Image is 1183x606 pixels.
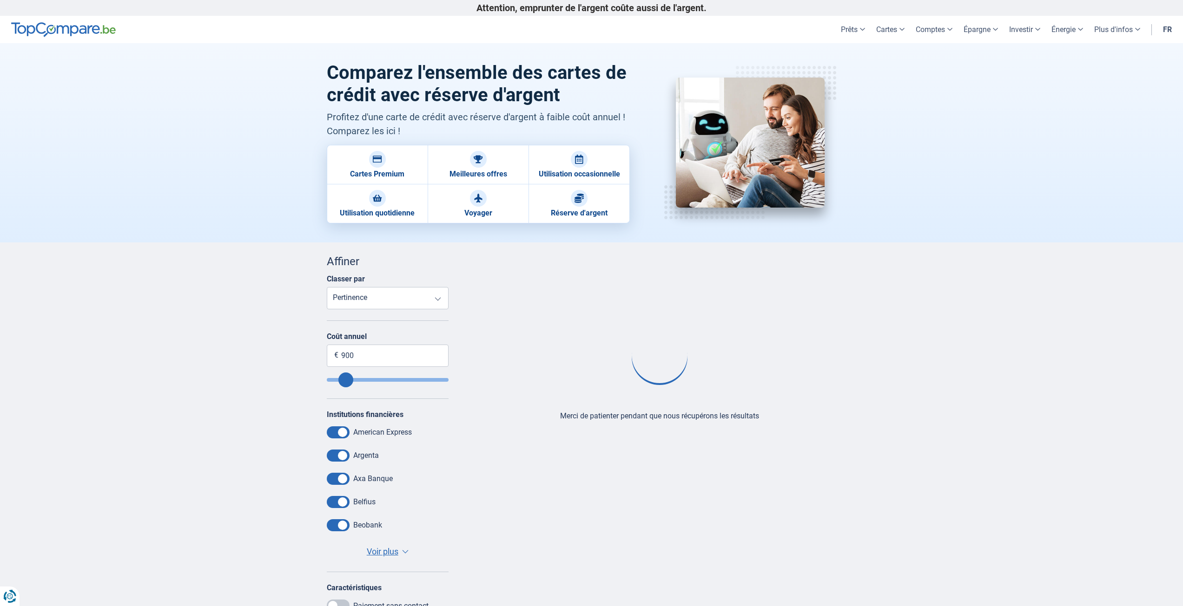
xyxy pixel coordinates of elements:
img: TopCompare [11,22,116,37]
img: Réserve d'argent [676,78,825,208]
p: Attention, emprunter de l'argent coûte aussi de l'argent. [327,2,857,13]
a: fr [1157,16,1177,43]
img: Meilleures offres [474,155,483,164]
a: Utilisation quotidienne Utilisation quotidienne [327,184,428,223]
a: Réserve d'argent Réserve d'argent [529,184,629,223]
label: Caractéristiques [327,583,382,592]
a: Plus d'infos [1089,16,1146,43]
label: Classer par [327,274,365,283]
a: Cartes Premium Cartes Premium [327,145,428,184]
label: Belfius [353,497,376,506]
button: Voir plus ▼ [364,545,411,558]
a: Énergie [1046,16,1089,43]
span: ▼ [402,550,409,554]
label: Beobank [353,521,382,529]
a: Comptes [910,16,958,43]
img: Utilisation occasionnelle [575,155,584,164]
a: Investir [1004,16,1046,43]
input: Annualfee [327,378,449,382]
a: Épargne [958,16,1004,43]
a: Voyager Voyager [428,184,529,223]
span: Voir plus [367,546,398,558]
img: Réserve d'argent [575,194,584,203]
label: Axa Banque [353,474,393,483]
a: Cartes [871,16,910,43]
div: Affiner [327,254,449,269]
a: Utilisation occasionnelle Utilisation occasionnelle [529,145,629,184]
label: Coût annuel [327,332,449,341]
p: Profitez d'une carte de crédit avec réserve d'argent à faible coût annuel ! Comparez les ici ! [327,110,630,138]
a: Prêts [835,16,871,43]
img: Voyager [474,194,483,203]
img: Cartes Premium [373,155,382,164]
img: Utilisation quotidienne [373,194,382,203]
label: American Express [353,428,412,437]
h1: Comparez l'ensemble des cartes de crédit avec réserve d'argent [327,62,630,106]
label: Argenta [353,451,379,460]
label: Institutions financières [327,410,403,419]
a: Meilleures offres Meilleures offres [428,145,529,184]
div: Merci de patienter pendant que nous récupérons les résultats [560,411,759,422]
span: € [334,350,338,361]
